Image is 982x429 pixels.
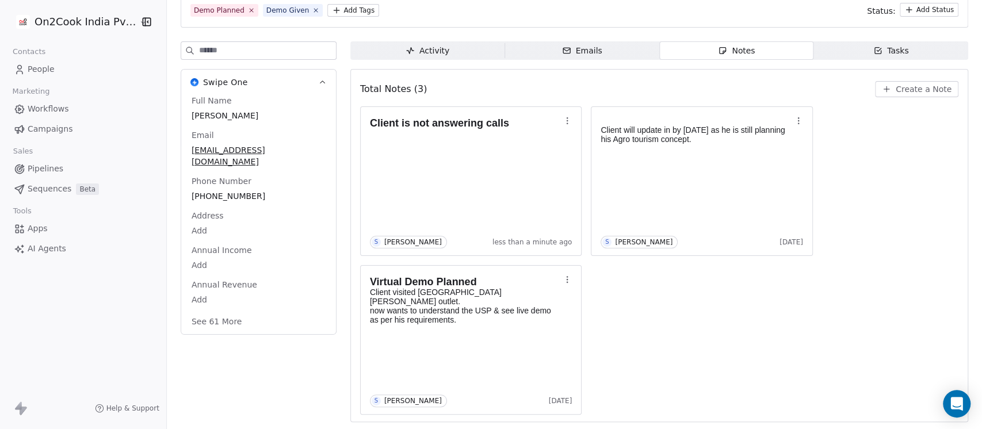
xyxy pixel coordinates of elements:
[189,95,234,106] span: Full Name
[9,159,157,178] a: Pipelines
[7,83,55,100] span: Marketing
[615,238,673,246] div: [PERSON_NAME]
[7,43,51,60] span: Contacts
[16,15,30,29] img: on2cook%20logo-04%20copy.jpg
[181,95,336,334] div: Swipe OneSwipe One
[9,60,157,79] a: People
[360,82,427,96] span: Total Notes (3)
[181,70,336,95] button: Swipe OneSwipe One
[896,83,952,95] span: Create a Note
[189,175,254,187] span: Phone Number
[549,396,572,405] span: [DATE]
[9,120,157,139] a: Campaigns
[28,243,66,255] span: AI Agents
[9,239,157,258] a: AI Agents
[192,225,326,236] span: Add
[203,76,248,88] span: Swipe One
[370,306,561,324] p: now wants to understand the USP & see live demo as per his requirements.
[192,259,326,271] span: Add
[370,276,561,288] h1: Virtual Demo Planned
[601,125,792,144] p: Client will update in by [DATE] as he is still planning his Agro tourism concept.
[14,12,132,32] button: On2Cook India Pvt. Ltd.
[875,81,958,97] button: Create a Note
[873,45,909,57] div: Tasks
[185,311,249,332] button: See 61 More
[8,202,36,220] span: Tools
[375,238,378,247] div: S
[189,244,254,256] span: Annual Income
[780,238,803,247] span: [DATE]
[370,288,561,306] p: Client visited [GEOGRAPHIC_DATA][PERSON_NAME] outlet.
[370,117,561,129] h1: Client is not answering calls
[327,4,379,17] button: Add Tags
[28,163,63,175] span: Pipelines
[28,223,48,235] span: Apps
[8,143,38,160] span: Sales
[189,279,259,290] span: Annual Revenue
[192,110,326,121] span: [PERSON_NAME]
[95,404,159,413] a: Help & Support
[562,45,602,57] div: Emails
[9,179,157,198] a: SequencesBeta
[406,45,449,57] div: Activity
[266,5,309,16] div: Demo Given
[28,183,71,195] span: Sequences
[28,63,55,75] span: People
[943,390,970,417] div: Open Intercom Messenger
[192,294,326,305] span: Add
[28,123,72,135] span: Campaigns
[492,238,572,247] span: less than a minute ago
[28,103,69,115] span: Workflows
[605,238,609,247] div: S
[9,99,157,118] a: Workflows
[76,183,99,195] span: Beta
[384,397,442,405] div: [PERSON_NAME]
[190,78,198,86] img: Swipe One
[192,190,326,202] span: [PHONE_NUMBER]
[384,238,442,246] div: [PERSON_NAME]
[192,144,326,167] span: [EMAIL_ADDRESS][DOMAIN_NAME]
[35,14,136,29] span: On2Cook India Pvt. Ltd.
[106,404,159,413] span: Help & Support
[189,129,216,141] span: Email
[9,219,157,238] a: Apps
[867,5,895,17] span: Status:
[194,5,244,16] div: Demo Planned
[375,396,378,405] div: S
[900,3,958,17] button: Add Status
[189,210,226,221] span: Address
